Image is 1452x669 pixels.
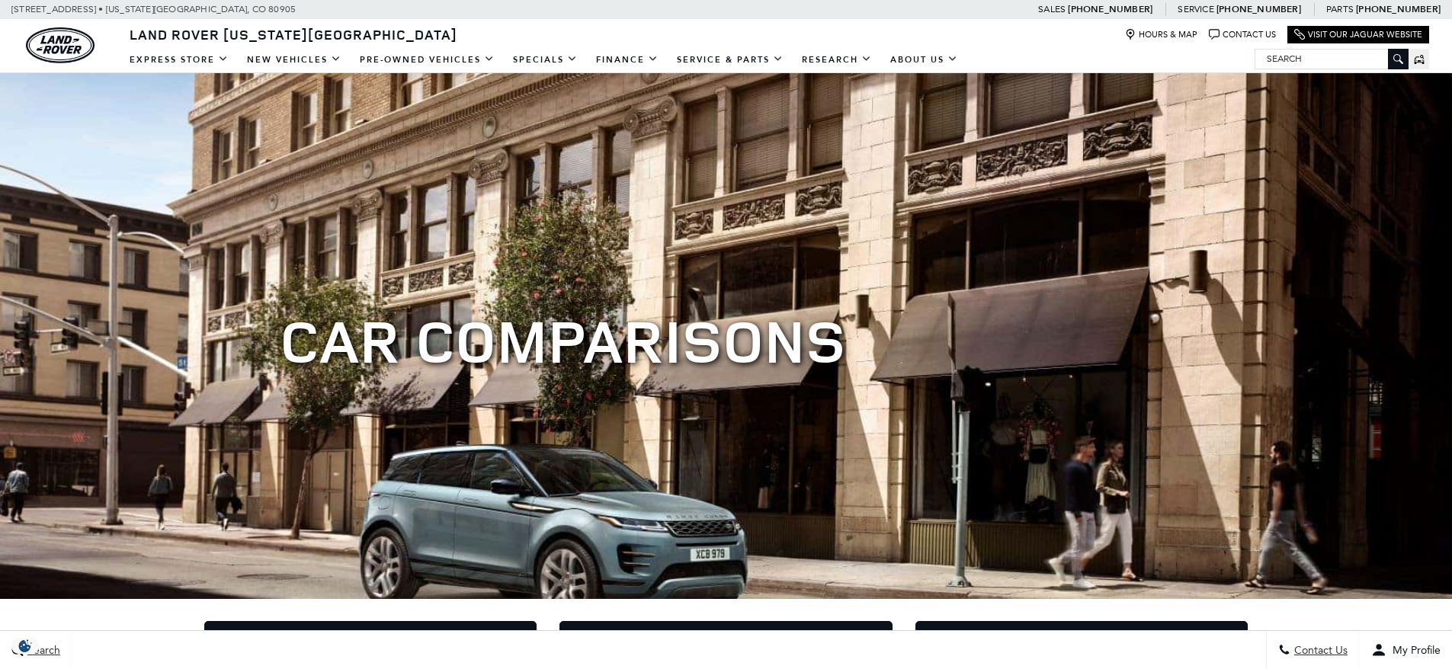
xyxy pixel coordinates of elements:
a: Finance [587,46,668,73]
a: Hours & Map [1125,29,1197,40]
a: About Us [881,46,967,73]
a: [PHONE_NUMBER] [1356,3,1441,15]
span: Land Rover [US_STATE][GEOGRAPHIC_DATA] [130,25,457,43]
input: Search [1255,50,1408,68]
section: Click to Open Cookie Consent Modal [8,638,43,654]
span: Contact Us [1290,644,1348,657]
span: Service [1178,4,1213,14]
span: Sales [1038,4,1066,14]
a: EXPRESS STORE [120,46,238,73]
img: Land Rover [26,27,95,63]
a: [PHONE_NUMBER] [1216,3,1301,15]
a: [STREET_ADDRESS] • [US_STATE][GEOGRAPHIC_DATA], CO 80905 [11,4,296,14]
a: [PHONE_NUMBER] [1068,3,1152,15]
a: Land Rover [US_STATE][GEOGRAPHIC_DATA] [120,25,466,43]
a: Specials [504,46,587,73]
a: Research [793,46,881,73]
img: Opt-Out Icon [8,638,43,654]
a: Contact Us [1209,29,1276,40]
span: My Profile [1386,644,1441,657]
span: Parts [1326,4,1354,14]
a: Visit Our Jaguar Website [1294,29,1422,40]
h1: Car Comparisons [280,306,1172,373]
a: New Vehicles [238,46,351,73]
a: New Inventory [204,621,537,651]
a: land-rover [26,27,95,63]
a: Pre-Owned Vehicles [351,46,504,73]
a: New Specials [559,621,893,651]
nav: Main Navigation [120,46,967,73]
a: Service & Parts [668,46,793,73]
button: Open user profile menu [1360,631,1452,669]
a: Contact Us [915,621,1248,651]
